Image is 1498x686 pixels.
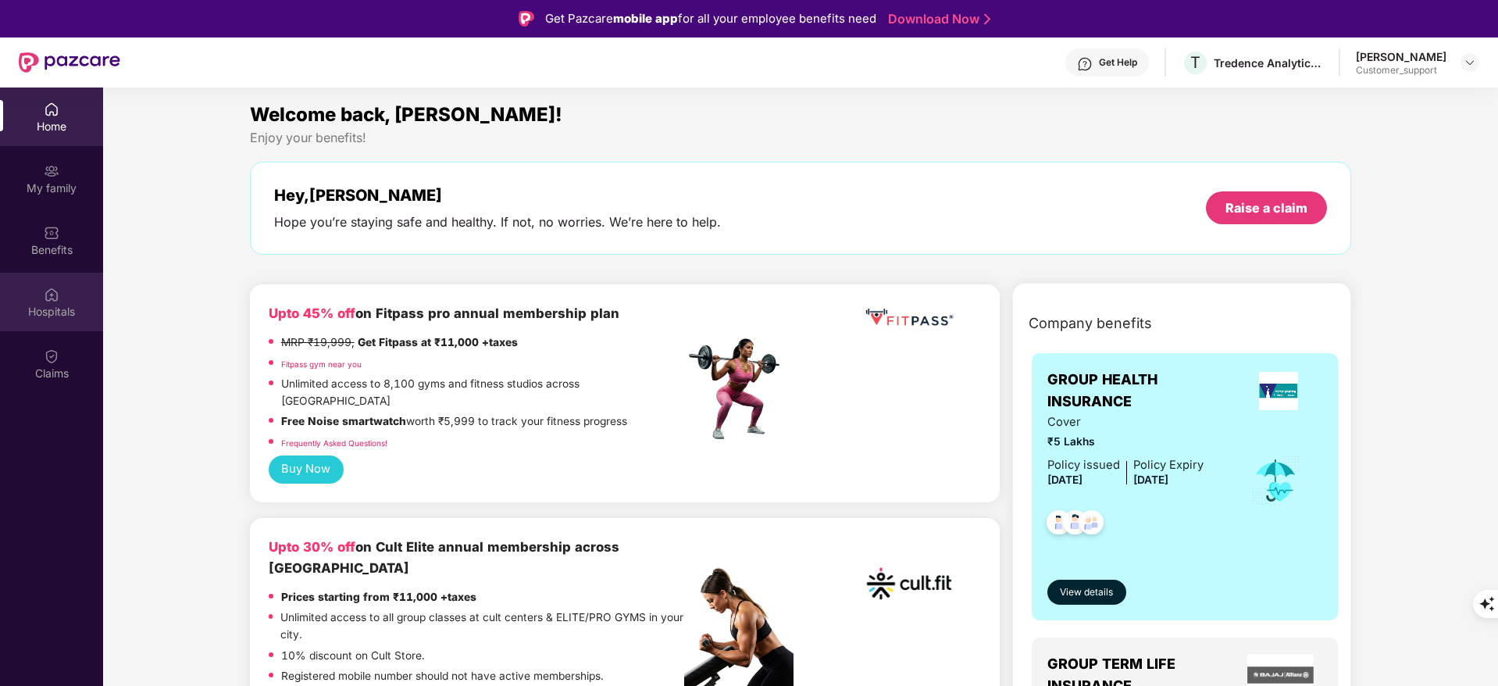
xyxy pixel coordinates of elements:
p: worth ₹5,999 to track your fitness progress [281,413,627,431]
div: Enjoy your benefits! [250,130,1352,146]
img: Logo [519,11,534,27]
a: Frequently Asked Questions! [281,438,387,448]
del: MRP ₹19,999, [281,336,355,348]
img: svg+xml;base64,PHN2ZyBpZD0iSGVscC0zMngzMiIgeG1sbnM9Imh0dHA6Ly93d3cudzMub3JnLzIwMDAvc3ZnIiB3aWR0aD... [1077,56,1093,72]
div: Policy Expiry [1133,456,1204,474]
img: svg+xml;base64,PHN2ZyBpZD0iRHJvcGRvd24tMzJ4MzIiIHhtbG5zPSJodHRwOi8vd3d3LnczLm9yZy8yMDAwL3N2ZyIgd2... [1464,56,1476,69]
span: [DATE] [1047,473,1082,486]
button: View details [1047,580,1126,605]
button: Buy Now [269,456,344,484]
strong: mobile app [613,11,678,26]
b: on Cult Elite annual membership across [GEOGRAPHIC_DATA] [269,539,619,575]
img: svg+xml;base64,PHN2ZyBpZD0iSG9tZSIgeG1sbnM9Imh0dHA6Ly93d3cudzMub3JnLzIwMDAvc3ZnIiB3aWR0aD0iMjAiIG... [44,102,59,117]
div: Raise a claim [1225,199,1307,216]
span: T [1190,53,1200,72]
strong: Free Noise smartwatch [281,415,406,427]
img: insurerLogo [1259,372,1298,410]
img: fppp.png [862,303,956,332]
span: Company benefits [1029,313,1152,334]
b: on Fitpass pro annual membership plan [269,305,619,321]
img: cult.png [862,537,956,631]
div: Tredence Analytics Solutions Private Limited [1214,55,1323,70]
span: Cover [1047,413,1204,431]
div: Hey, [PERSON_NAME] [274,186,721,205]
p: Registered mobile number should not have active memberships. [281,668,604,685]
img: svg+xml;base64,PHN2ZyB4bWxucz0iaHR0cDovL3d3dy53My5vcmcvMjAwMC9zdmciIHdpZHRoPSI0OC45NDMiIGhlaWdodD... [1040,506,1078,544]
img: fpp.png [684,334,794,444]
div: [PERSON_NAME] [1356,49,1446,64]
span: ₹5 Lakhs [1047,434,1204,451]
strong: Get Fitpass at ₹11,000 +taxes [358,336,518,348]
img: svg+xml;base64,PHN2ZyB4bWxucz0iaHR0cDovL3d3dy53My5vcmcvMjAwMC9zdmciIHdpZHRoPSI0OC45NDMiIGhlaWdodD... [1056,506,1094,544]
p: 10% discount on Cult Store. [281,648,425,665]
p: Unlimited access to all group classes at cult centers & ELITE/PRO GYMS in your city. [280,609,683,643]
div: Get Pazcare for all your employee benefits need [545,9,876,28]
img: New Pazcare Logo [19,52,120,73]
div: Policy issued [1047,456,1120,474]
a: Download Now [888,11,986,27]
span: Welcome back, [PERSON_NAME]! [250,103,562,126]
div: Hope you’re staying safe and healthy. If not, no worries. We’re here to help. [274,214,721,230]
strong: Prices starting from ₹11,000 +taxes [281,591,476,603]
span: GROUP HEALTH INSURANCE [1047,369,1234,413]
a: Fitpass gym near you [281,359,362,369]
img: svg+xml;base64,PHN2ZyB4bWxucz0iaHR0cDovL3d3dy53My5vcmcvMjAwMC9zdmciIHdpZHRoPSI0OC45NDMiIGhlaWdodD... [1072,506,1111,544]
img: Stroke [984,11,990,27]
b: Upto 45% off [269,305,355,321]
div: Get Help [1099,56,1137,69]
span: View details [1060,585,1113,600]
img: svg+xml;base64,PHN2ZyBpZD0iSG9zcGl0YWxzIiB4bWxucz0iaHR0cDovL3d3dy53My5vcmcvMjAwMC9zdmciIHdpZHRoPS... [44,287,59,302]
img: icon [1250,455,1301,506]
img: svg+xml;base64,PHN2ZyBpZD0iQmVuZWZpdHMiIHhtbG5zPSJodHRwOi8vd3d3LnczLm9yZy8yMDAwL3N2ZyIgd2lkdGg9Ij... [44,225,59,241]
p: Unlimited access to 8,100 gyms and fitness studios across [GEOGRAPHIC_DATA] [281,376,684,409]
b: Upto 30% off [269,539,355,555]
img: svg+xml;base64,PHN2ZyB3aWR0aD0iMjAiIGhlaWdodD0iMjAiIHZpZXdCb3g9IjAgMCAyMCAyMCIgZmlsbD0ibm9uZSIgeG... [44,163,59,179]
img: svg+xml;base64,PHN2ZyBpZD0iQ2xhaW0iIHhtbG5zPSJodHRwOi8vd3d3LnczLm9yZy8yMDAwL3N2ZyIgd2lkdGg9IjIwIi... [44,348,59,364]
span: [DATE] [1133,473,1168,486]
div: Customer_support [1356,64,1446,77]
